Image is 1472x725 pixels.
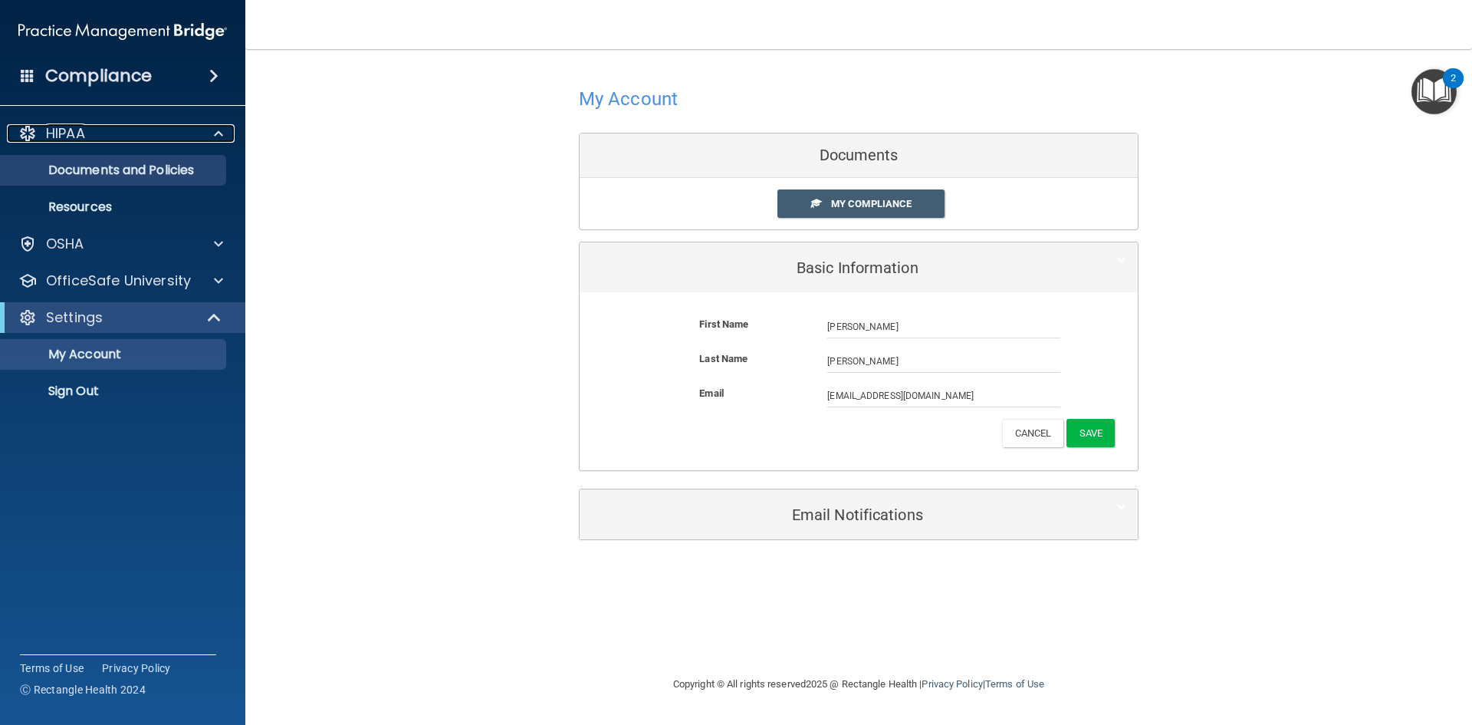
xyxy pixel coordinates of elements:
[18,16,227,47] img: PMB logo
[46,272,191,290] p: OfficeSafe University
[10,384,219,399] p: Sign Out
[20,661,84,676] a: Terms of Use
[591,250,1126,285] a: Basic Information
[10,347,219,362] p: My Account
[18,272,223,290] a: OfficeSafe University
[46,235,84,253] p: OSHA
[46,308,103,327] p: Settings
[1451,78,1456,98] div: 2
[1411,69,1457,114] button: Open Resource Center, 2 new notifications
[46,124,85,143] p: HIPAA
[10,199,219,215] p: Resources
[10,163,219,178] p: Documents and Policies
[591,506,1079,523] h5: Email Notifications
[18,308,222,327] a: Settings
[591,497,1126,532] a: Email Notifications
[580,133,1138,178] div: Documents
[1066,419,1115,447] button: Save
[1207,616,1454,677] iframe: Drift Widget Chat Controller
[591,259,1079,276] h5: Basic Information
[45,65,152,87] h4: Compliance
[18,124,223,143] a: HIPAA
[831,198,912,209] span: My Compliance
[20,682,146,697] span: Ⓒ Rectangle Health 2024
[985,678,1044,690] a: Terms of Use
[922,678,982,690] a: Privacy Policy
[699,387,724,399] b: Email
[699,353,747,364] b: Last Name
[579,660,1138,709] div: Copyright © All rights reserved 2025 @ Rectangle Health | |
[579,89,678,109] h4: My Account
[102,661,171,676] a: Privacy Policy
[1002,419,1064,447] button: Cancel
[18,235,223,253] a: OSHA
[699,318,748,330] b: First Name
